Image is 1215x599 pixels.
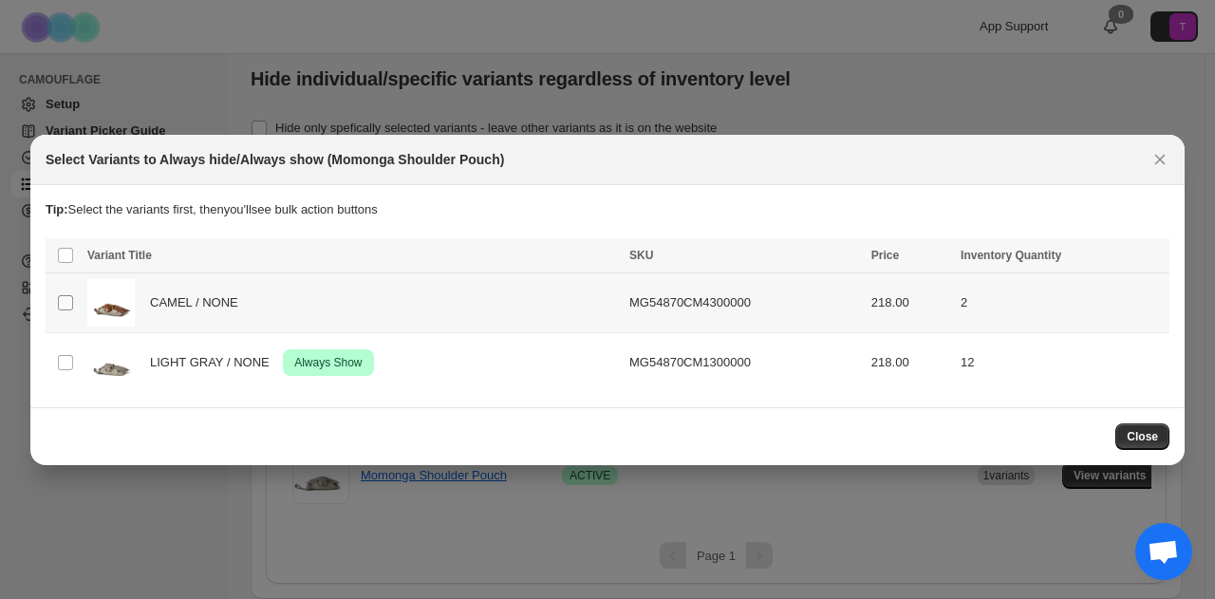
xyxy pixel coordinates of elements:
td: 2 [955,272,1169,332]
span: Close [1127,429,1158,444]
span: Variant Title [87,249,152,262]
span: SKU [629,249,653,262]
td: MG54870CM1300000 [624,332,866,392]
p: Select the variants first, then you'll see bulk action buttons [46,200,1169,219]
td: MG54870CM4300000 [624,272,866,332]
span: CAMEL / NONE [150,293,249,312]
strong: Tip: [46,202,68,216]
span: Always Show [290,351,365,374]
div: Open chat [1135,523,1192,580]
img: MG54870_CM43_color_02.jpg [87,279,135,327]
button: Close [1115,423,1169,450]
td: 12 [955,332,1169,392]
img: MG54870_CM13_color_02.jpg [87,339,135,386]
span: Inventory Quantity [961,249,1061,262]
button: Close [1147,146,1173,173]
span: LIGHT GRAY / NONE [150,353,280,372]
td: 218.00 [866,272,955,332]
h2: Select Variants to Always hide/Always show (Momonga Shoulder Pouch) [46,150,504,169]
td: 218.00 [866,332,955,392]
span: Price [871,249,899,262]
